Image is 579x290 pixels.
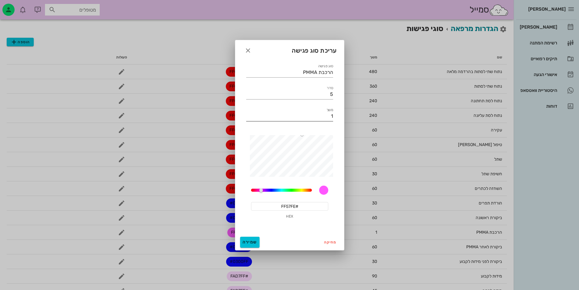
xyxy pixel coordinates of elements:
label: משך [326,108,333,112]
span: HEX [286,213,293,220]
span: מחיקה [324,240,336,244]
label: סדר [327,86,333,90]
button: שמירה [240,237,260,248]
button: מחיקה [322,238,339,246]
div: עריכת סוג פגישה [235,40,344,59]
label: סוג פגישה [318,64,333,68]
span: שמירה [243,239,257,245]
